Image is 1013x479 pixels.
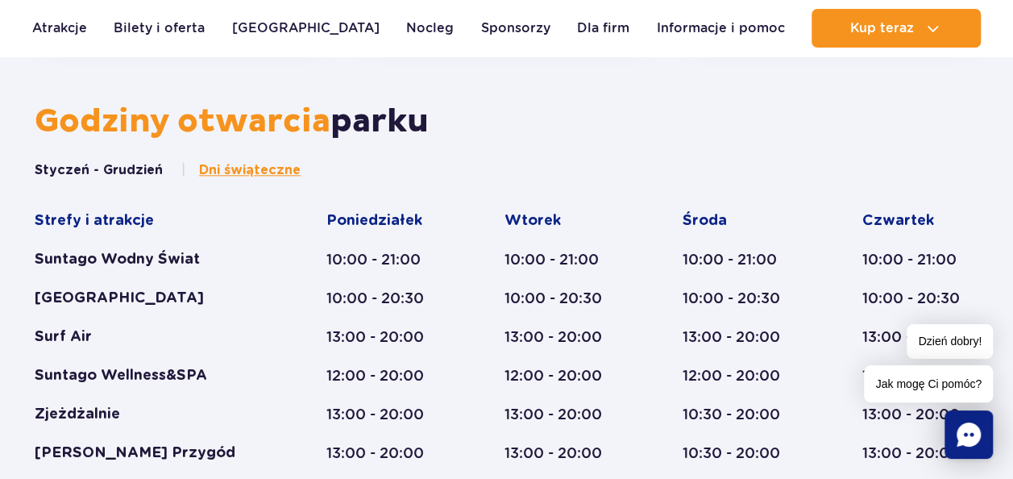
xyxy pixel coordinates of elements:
div: 13:00 - 20:00 [862,405,978,424]
a: Nocleg [406,9,454,48]
div: Wtorek [504,211,621,231]
span: Dni świąteczne [199,161,301,179]
div: Chat [944,410,993,459]
div: Suntago Wellness&SPA [35,366,264,385]
div: 13:00 - 20:00 [504,405,621,424]
span: Jak mogę Ci pomóc? [864,365,993,402]
div: 10:00 - 21:00 [504,250,621,269]
button: Dni świąteczne [181,161,301,179]
a: [GEOGRAPHIC_DATA] [232,9,380,48]
span: Dzień dobry! [907,324,993,359]
div: 10:00 - 20:30 [504,289,621,308]
div: 13:00 - 20:00 [504,444,621,463]
a: Informacje i pomoc [657,9,785,48]
div: 13:00 - 20:00 [862,444,978,463]
button: Kup teraz [812,9,981,48]
div: 10:30 - 20:00 [683,405,800,424]
div: [GEOGRAPHIC_DATA] [35,289,264,308]
div: Poniedziałek [326,211,442,231]
div: Zjeżdżalnie [35,405,264,424]
div: Strefy i atrakcje [35,211,264,231]
div: 13:00 - 20:00 [683,327,800,347]
div: 12:00 - 20:00 [326,366,442,385]
div: 10:00 - 21:00 [326,250,442,269]
div: 10:00 - 20:30 [683,289,800,308]
a: Dla firm [577,9,629,48]
a: Sponsorzy [481,9,550,48]
div: 10:00 - 21:00 [862,250,978,269]
div: 13:00 - 20:00 [504,327,621,347]
h2: parku [35,102,978,142]
div: 10:30 - 20:00 [683,444,800,463]
button: Styczeń - Grudzień [35,161,163,179]
div: 13:00 - 20:00 [862,327,978,347]
span: Godziny otwarcia [35,102,330,142]
div: 10:00 - 20:30 [326,289,442,308]
div: 13:00 - 20:00 [326,327,442,347]
div: 13:00 - 20:00 [326,444,442,463]
div: 12:00 - 20:00 [683,366,800,385]
div: Środa [683,211,800,231]
div: 13:00 - 20:00 [326,405,442,424]
div: 12:00 - 20:00 [504,366,621,385]
div: Surf Air [35,327,264,347]
div: 10:00 - 21:00 [683,250,800,269]
span: Kup teraz [849,21,913,35]
div: [PERSON_NAME] Przygód [35,444,264,463]
a: Bilety i oferta [114,9,205,48]
div: Suntago Wodny Świat [35,250,264,269]
div: Czwartek [862,211,978,231]
div: 12:00 - 20:00 [862,366,978,385]
a: Atrakcje [32,9,87,48]
div: 10:00 - 20:30 [862,289,978,308]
